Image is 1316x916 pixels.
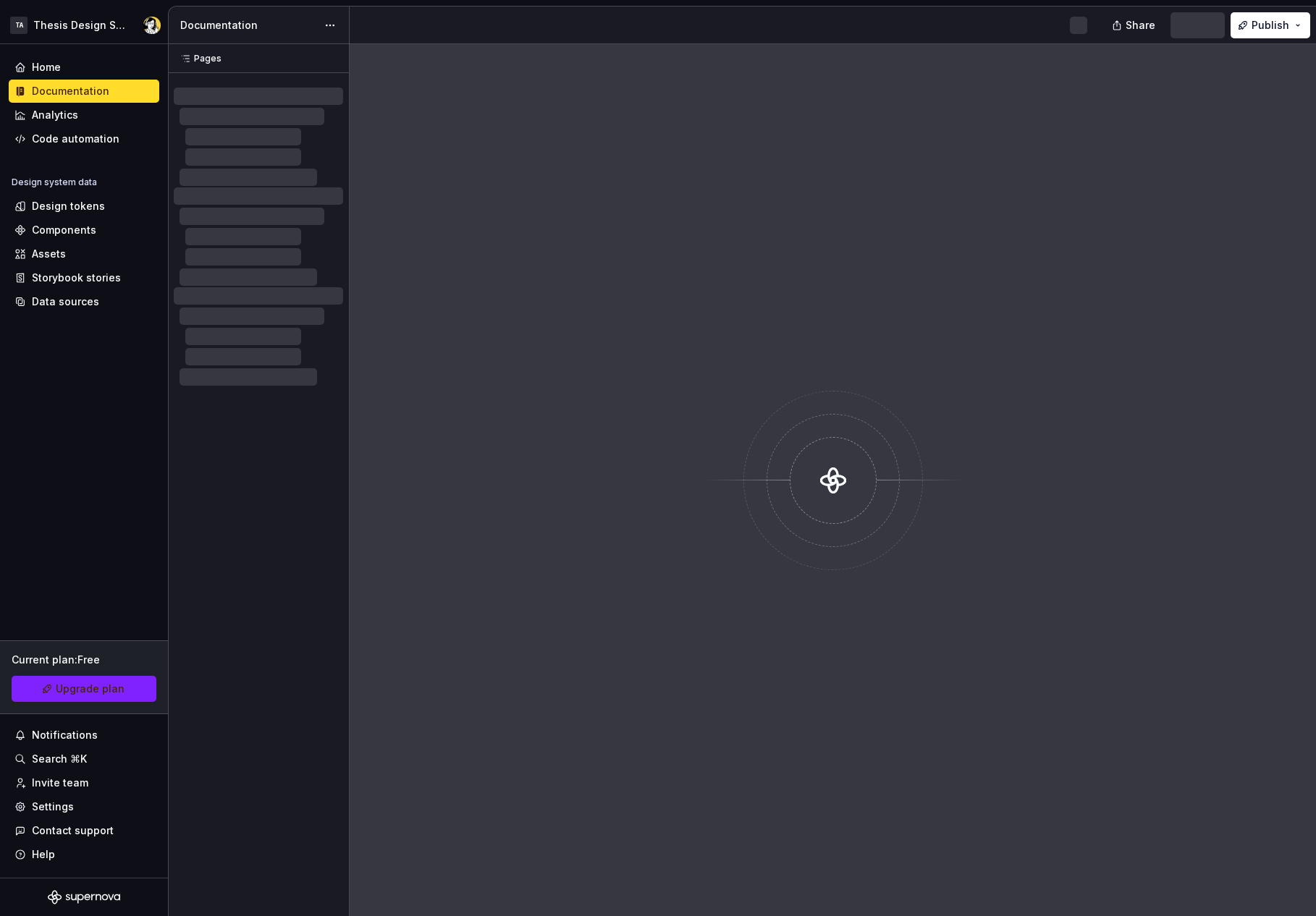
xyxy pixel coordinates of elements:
div: Notifications [32,728,98,742]
div: Current plan : Free [12,653,156,667]
a: Assets [9,242,159,266]
div: Settings [32,800,74,814]
div: Design system data [12,177,97,188]
a: Components [9,219,159,242]
a: Code automation [9,127,159,150]
button: Publish [1231,12,1310,38]
img: Suny [143,17,161,34]
div: Documentation [180,18,317,33]
button: Share [1105,12,1165,38]
div: TA [10,17,28,34]
a: Design tokens [9,195,159,218]
span: Share [1126,18,1155,33]
a: Documentation [9,80,159,103]
div: Data sources [32,294,99,309]
div: Contact support [32,823,114,838]
button: Search ⌘K [9,747,159,771]
svg: Supernova Logo [48,890,120,904]
button: Help [9,843,159,866]
div: Analytics [32,108,78,122]
button: Contact support [9,819,159,842]
a: Invite team [9,771,159,794]
span: Upgrade plan [56,682,125,696]
div: Invite team [32,776,88,790]
div: Assets [32,247,66,261]
a: Settings [9,795,159,818]
button: Upgrade plan [12,676,156,702]
div: Home [32,60,61,75]
div: Code automation [32,132,119,146]
div: Help [32,847,55,862]
button: TAThesis Design SystemSuny [3,9,165,41]
a: Storybook stories [9,266,159,289]
div: Documentation [32,84,109,98]
div: Design tokens [32,199,105,213]
span: Publish [1252,18,1289,33]
div: Search ⌘K [32,752,87,766]
div: Storybook stories [32,271,121,285]
a: Analytics [9,103,159,127]
div: Thesis Design System [33,18,126,33]
div: Pages [174,53,222,64]
div: Components [32,223,96,237]
button: Notifications [9,724,159,747]
a: Home [9,56,159,79]
a: Data sources [9,290,159,313]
